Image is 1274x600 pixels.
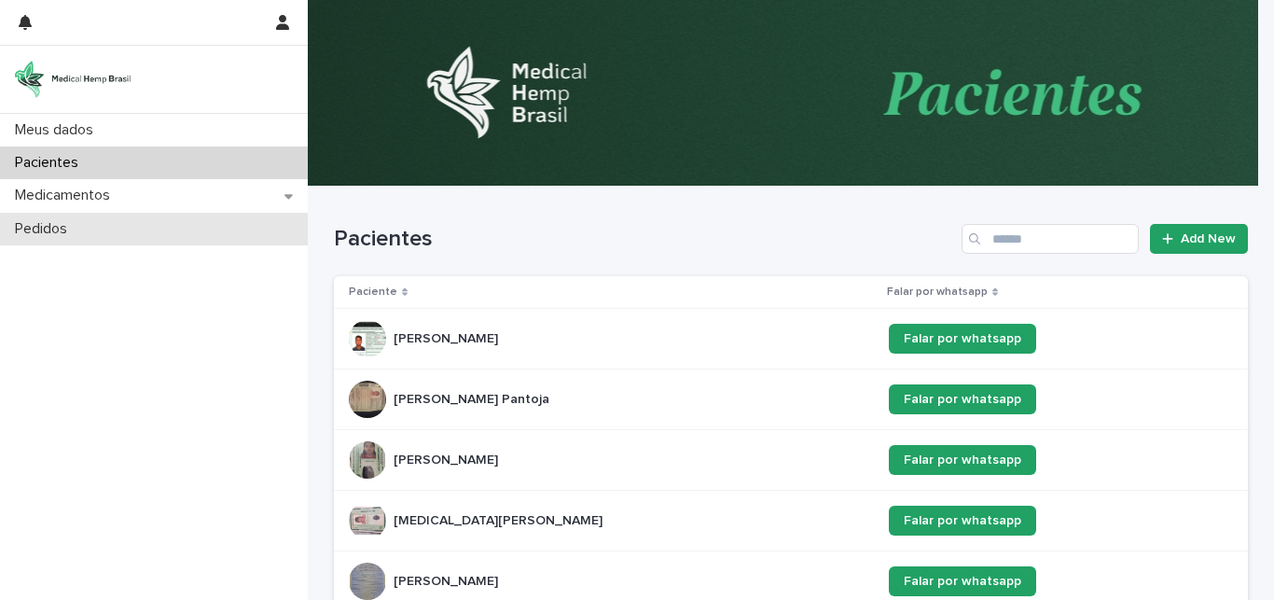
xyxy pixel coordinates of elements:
[7,187,125,204] p: Medicamentos
[904,332,1021,345] span: Falar por whatsapp
[394,509,606,529] p: [MEDICAL_DATA][PERSON_NAME]
[904,514,1021,527] span: Falar por whatsapp
[334,430,1248,491] tr: [PERSON_NAME][PERSON_NAME] Falar por whatsapp
[394,388,553,408] p: [PERSON_NAME] Pantoja
[334,309,1248,370] tr: [PERSON_NAME][PERSON_NAME] Falar por whatsapp
[394,570,502,590] p: [PERSON_NAME]
[904,575,1021,588] span: Falar por whatsapp
[349,282,397,302] p: Paciente
[394,328,502,347] p: [PERSON_NAME]
[15,61,131,98] img: 4UqDjhnrSSm1yqNhTQ7x
[334,226,954,253] h1: Pacientes
[889,566,1036,596] a: Falar por whatsapp
[334,491,1248,551] tr: [MEDICAL_DATA][PERSON_NAME][MEDICAL_DATA][PERSON_NAME] Falar por whatsapp
[1150,224,1248,254] a: Add New
[1181,232,1236,245] span: Add New
[334,370,1248,430] tr: [PERSON_NAME] Pantoja[PERSON_NAME] Pantoja Falar por whatsapp
[889,506,1036,536] a: Falar por whatsapp
[7,121,108,139] p: Meus dados
[7,220,82,238] p: Pedidos
[887,282,988,302] p: Falar por whatsapp
[904,453,1021,467] span: Falar por whatsapp
[394,449,502,468] p: [PERSON_NAME]
[889,324,1036,354] a: Falar por whatsapp
[962,224,1139,254] input: Search
[7,154,93,172] p: Pacientes
[889,445,1036,475] a: Falar por whatsapp
[904,393,1021,406] span: Falar por whatsapp
[889,384,1036,414] a: Falar por whatsapp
